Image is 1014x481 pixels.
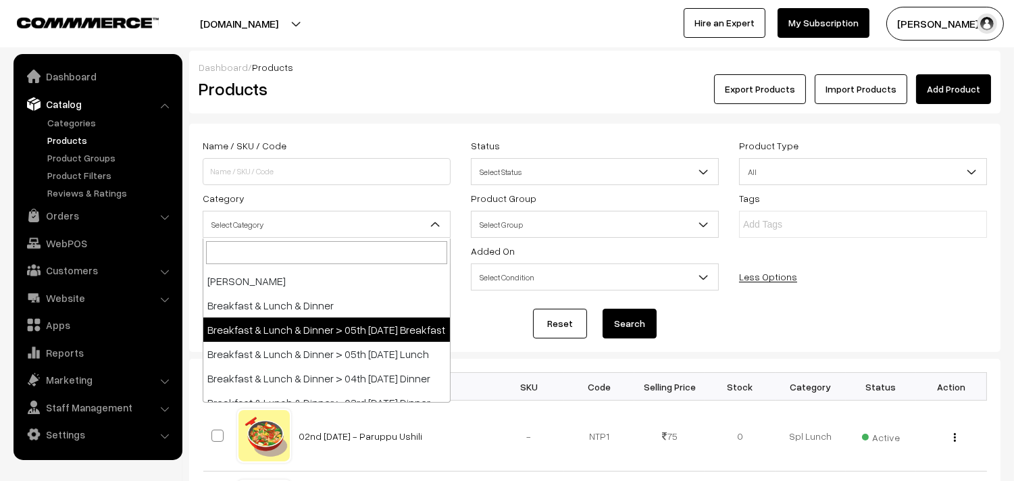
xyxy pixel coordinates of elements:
a: 02nd [DATE] - Paruppu Ushili [299,430,423,442]
a: Product Groups [44,151,178,165]
button: [DOMAIN_NAME] [153,7,326,41]
li: Breakfast & Lunch & Dinner [203,293,450,318]
label: Added On [471,244,515,258]
label: Status [471,138,500,153]
a: Website [17,286,178,310]
a: Customers [17,258,178,282]
th: Status [846,373,916,401]
a: Reset [533,309,587,338]
span: Select Condition [471,263,719,290]
a: Import Products [815,74,907,104]
div: / [199,60,991,74]
td: Spl Lunch [776,401,846,472]
img: user [977,14,997,34]
td: - [494,401,564,472]
a: Reviews & Ratings [44,186,178,200]
label: Product Type [739,138,798,153]
a: Catalog [17,92,178,116]
span: Active [862,427,900,445]
th: Code [564,373,634,401]
button: Export Products [714,74,806,104]
a: Marketing [17,368,178,392]
a: Categories [44,116,178,130]
span: Products [252,61,293,73]
a: Orders [17,203,178,228]
span: Select Category [203,213,450,236]
button: Search [603,309,657,338]
td: 0 [705,401,775,472]
th: Category [776,373,846,401]
a: WebPOS [17,231,178,255]
label: Category [203,191,245,205]
a: Apps [17,313,178,337]
a: Dashboard [17,64,178,88]
label: Product Group [471,191,536,205]
a: My Subscription [778,8,869,38]
th: SKU [494,373,564,401]
a: Less Options [739,271,797,282]
li: Breakfast & Lunch & Dinner > 05th [DATE] Breakfast [203,318,450,342]
label: Tags [739,191,760,205]
a: Hire an Expert [684,8,765,38]
th: Stock [705,373,775,401]
th: Selling Price [634,373,705,401]
a: Add Product [916,74,991,104]
li: Breakfast & Lunch & Dinner > 05th [DATE] Lunch [203,342,450,366]
a: Staff Management [17,395,178,420]
img: COMMMERCE [17,18,159,28]
label: Name / SKU / Code [203,138,286,153]
li: Breakfast & Lunch & Dinner > 04th [DATE] Dinner [203,366,450,390]
span: Select Group [471,211,719,238]
li: Breakfast & Lunch & Dinner > 03rd [DATE] Dinner [203,390,450,415]
a: Product Filters [44,168,178,182]
th: Action [916,373,986,401]
a: Settings [17,422,178,447]
span: All [739,158,987,185]
a: COMMMERCE [17,14,135,30]
span: Select Group [472,213,718,236]
td: 75 [634,401,705,472]
li: [PERSON_NAME] [203,269,450,293]
span: All [740,160,986,184]
span: Select Status [472,160,718,184]
button: [PERSON_NAME] s… [886,7,1004,41]
a: Reports [17,340,178,365]
img: Menu [954,433,956,442]
input: Name / SKU / Code [203,158,451,185]
span: Select Condition [472,265,718,289]
span: Select Category [203,211,451,238]
a: Products [44,133,178,147]
input: Add Tags [743,218,861,232]
td: NTP1 [564,401,634,472]
a: Dashboard [199,61,248,73]
h2: Products [199,78,449,99]
span: Select Status [471,158,719,185]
